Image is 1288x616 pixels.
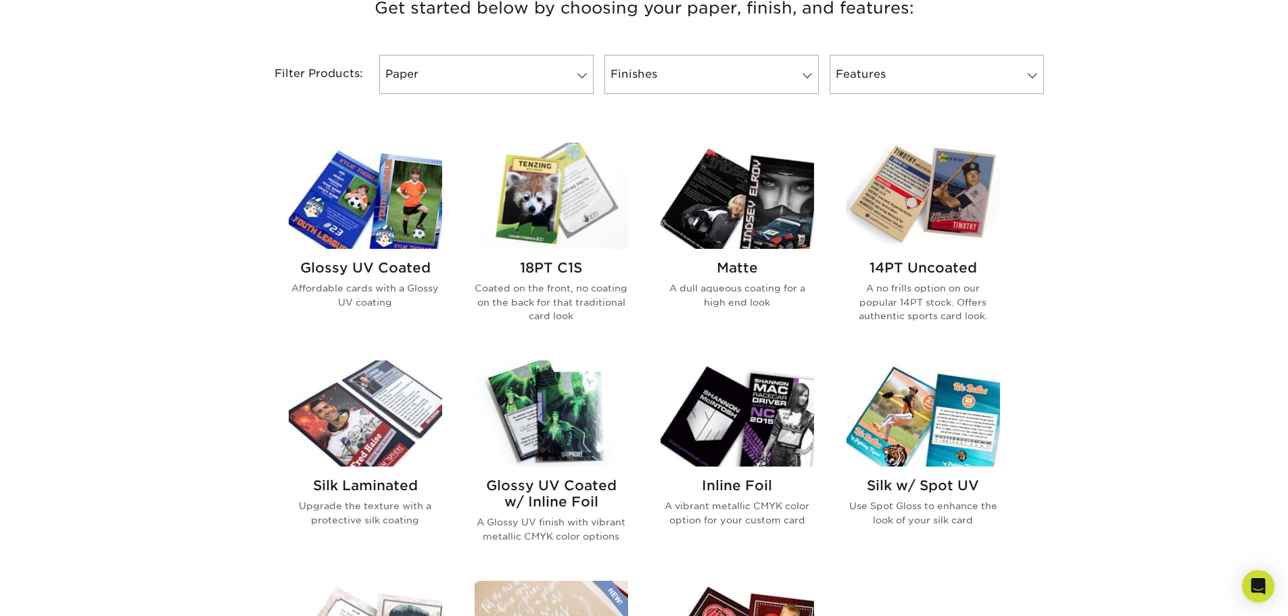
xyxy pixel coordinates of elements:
[661,360,814,467] img: Inline Foil Trading Cards
[289,281,442,309] p: Affordable cards with a Glossy UV coating
[846,477,1000,494] h2: Silk w/ Spot UV
[1242,570,1274,602] div: Open Intercom Messenger
[846,143,1000,344] a: 14PT Uncoated Trading Cards 14PT Uncoated A no frills option on our popular 14PT stock. Offers au...
[289,477,442,494] h2: Silk Laminated
[846,260,1000,276] h2: 14PT Uncoated
[846,360,1000,467] img: Silk w/ Spot UV Trading Cards
[661,143,814,249] img: Matte Trading Cards
[475,477,628,510] h2: Glossy UV Coated w/ Inline Foil
[661,281,814,309] p: A dull aqueous coating for a high end look
[846,143,1000,249] img: 14PT Uncoated Trading Cards
[289,260,442,276] h2: Glossy UV Coated
[661,477,814,494] h2: Inline Foil
[661,260,814,276] h2: Matte
[475,281,628,323] p: Coated on the front, no coating on the back for that traditional card look
[661,143,814,344] a: Matte Trading Cards Matte A dull aqueous coating for a high end look
[475,515,628,543] p: A Glossy UV finish with vibrant metallic CMYK color options
[846,499,1000,527] p: Use Spot Gloss to enhance the look of your silk card
[475,260,628,276] h2: 18PT C1S
[846,360,1000,565] a: Silk w/ Spot UV Trading Cards Silk w/ Spot UV Use Spot Gloss to enhance the look of your silk card
[379,55,594,94] a: Paper
[475,143,628,344] a: 18PT C1S Trading Cards 18PT C1S Coated on the front, no coating on the back for that traditional ...
[661,360,814,565] a: Inline Foil Trading Cards Inline Foil A vibrant metallic CMYK color option for your custom card
[289,143,442,344] a: Glossy UV Coated Trading Cards Glossy UV Coated Affordable cards with a Glossy UV coating
[239,55,374,94] div: Filter Products:
[475,360,628,467] img: Glossy UV Coated w/ Inline Foil Trading Cards
[475,360,628,565] a: Glossy UV Coated w/ Inline Foil Trading Cards Glossy UV Coated w/ Inline Foil A Glossy UV finish ...
[604,55,819,94] a: Finishes
[846,281,1000,323] p: A no frills option on our popular 14PT stock. Offers authentic sports card look.
[289,143,442,249] img: Glossy UV Coated Trading Cards
[289,360,442,565] a: Silk Laminated Trading Cards Silk Laminated Upgrade the texture with a protective silk coating
[661,499,814,527] p: A vibrant metallic CMYK color option for your custom card
[289,360,442,467] img: Silk Laminated Trading Cards
[830,55,1044,94] a: Features
[289,499,442,527] p: Upgrade the texture with a protective silk coating
[475,143,628,249] img: 18PT C1S Trading Cards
